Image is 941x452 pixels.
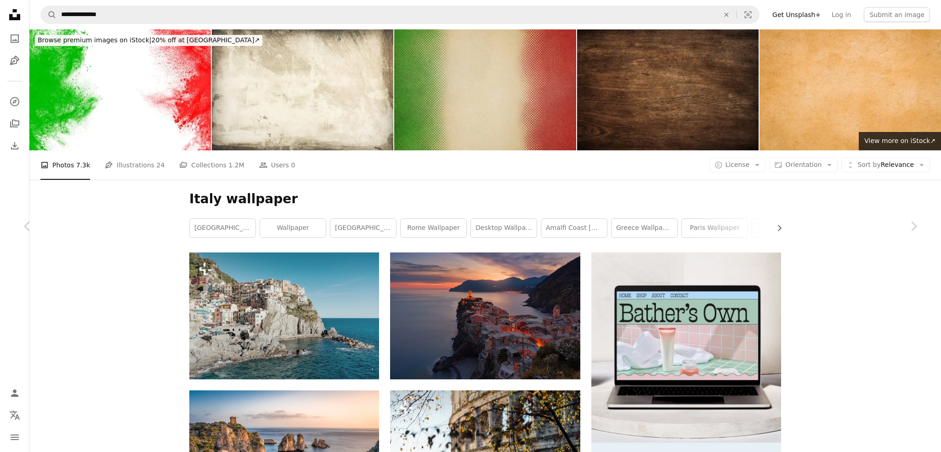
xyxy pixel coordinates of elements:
[886,182,941,270] a: Next
[259,150,295,180] a: Users 0
[752,219,818,237] a: tuscany
[212,29,393,150] img: Close-up of aged paper, texture background
[190,219,255,237] a: [GEOGRAPHIC_DATA]
[6,29,24,48] a: Photos
[40,6,760,24] form: Find visuals sitewide
[6,137,24,155] a: Download History
[291,160,295,170] span: 0
[330,219,396,237] a: [GEOGRAPHIC_DATA]
[841,158,930,172] button: Sort byRelevance
[859,132,941,150] a: View more on iStock↗
[737,6,759,23] button: Visual search
[105,150,164,180] a: Illustrations 24
[41,6,57,23] button: Search Unsplash
[471,219,537,237] a: desktop wallpaper
[785,161,822,168] span: Orientation
[591,252,781,442] img: file-1707883121023-8e3502977149image
[157,160,165,170] span: 24
[864,137,935,144] span: View more on iStock ↗
[38,36,151,44] span: Browse premium images on iStock |
[726,161,750,168] span: License
[260,219,326,237] a: wallpaper
[189,191,781,207] h1: Italy wallpaper
[394,29,576,150] img: paper with green and red halftone
[771,219,781,237] button: scroll list to the right
[401,219,466,237] a: rome wallpaper
[541,219,607,237] a: amalfi coast [GEOGRAPHIC_DATA]
[29,29,268,51] a: Browse premium images on iStock|20% off at [GEOGRAPHIC_DATA]↗
[6,384,24,402] a: Log in / Sign up
[682,219,748,237] a: paris wallpaper
[189,252,379,379] img: A small village on a cliff above the ocean
[390,312,580,320] a: aerial view of village on mountain cliff during orange sunset
[38,36,260,44] span: 20% off at [GEOGRAPHIC_DATA] ↗
[826,7,856,22] a: Log in
[857,160,914,170] span: Relevance
[228,160,244,170] span: 1.2M
[857,161,880,168] span: Sort by
[6,114,24,133] a: Collections
[709,158,766,172] button: License
[769,158,838,172] button: Orientation
[6,51,24,70] a: Illustrations
[29,29,211,150] img: Italy
[390,252,580,379] img: aerial view of village on mountain cliff during orange sunset
[612,219,677,237] a: greece wallpaper
[716,6,737,23] button: Clear
[760,29,941,150] img: Yellow Roman wall texture rectangular background, Rome Italy
[864,7,930,22] button: Submit an image
[577,29,759,150] img: Natural wood texture
[179,150,244,180] a: Collections 1.2M
[6,406,24,424] button: Language
[189,312,379,320] a: A small village on a cliff above the ocean
[767,7,826,22] a: Get Unsplash+
[6,428,24,446] button: Menu
[6,92,24,111] a: Explore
